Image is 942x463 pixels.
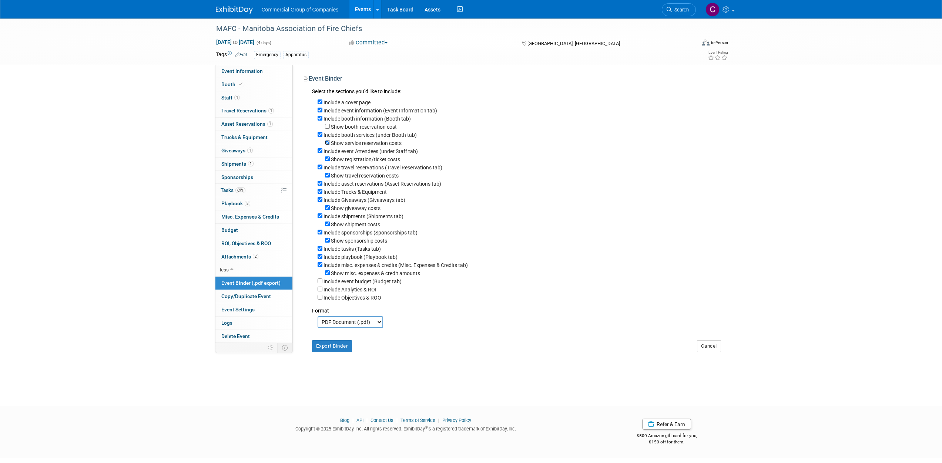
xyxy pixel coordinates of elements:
[312,88,721,96] div: Select the sections you''d like to include:
[371,418,393,423] a: Contact Us
[221,200,250,206] span: Playbook
[312,340,352,352] button: Export Binder
[221,148,253,153] span: Giveaways
[221,187,245,193] span: Tasks
[265,343,278,352] td: Personalize Event Tab Strip
[324,287,376,293] label: Include Analytics & ROI
[331,205,381,211] label: Show giveaway costs
[214,22,685,36] div: MAFC - Manitoba Association of Fire Chiefs
[652,38,728,50] div: Event Format
[215,250,292,263] a: Attachments2
[215,171,292,184] a: Sponsorships
[351,418,355,423] span: |
[340,418,349,423] a: Blog
[221,81,244,87] span: Booth
[312,301,721,314] div: Format
[221,214,279,220] span: Misc. Expenses & Credits
[324,230,418,236] label: Include sponsorships (Sponsorships tab)
[221,240,271,246] span: ROI, Objectives & ROO
[221,254,258,260] span: Attachments
[331,156,400,162] label: Show registration/ticket costs
[324,278,402,284] label: Include event budget (Budget tab)
[395,418,399,423] span: |
[221,333,250,339] span: Delete Event
[247,148,253,153] span: 1
[221,280,281,286] span: Event Binder (.pdf export)
[221,134,268,140] span: Trucks & Equipment
[215,65,292,78] a: Event Information
[256,40,271,45] span: (4 days)
[254,51,281,59] div: Emergency
[221,161,254,167] span: Shipments
[220,267,229,273] span: less
[221,174,253,180] span: Sponsorships
[235,52,247,57] a: Edit
[708,51,728,54] div: Event Rating
[235,187,245,193] span: 69%
[331,270,420,276] label: Show misc. expenses & credit amounts
[215,184,292,197] a: Tasks69%
[215,237,292,250] a: ROI, Objectives & ROO
[607,428,727,445] div: $500 Amazon gift card for you,
[324,132,417,138] label: Include booth services (under Booth tab)
[215,158,292,170] a: Shipments1
[324,189,387,195] label: Include Trucks & Equipment
[277,343,292,352] td: Toggle Event Tabs
[215,290,292,303] a: Copy/Duplicate Event
[221,320,232,326] span: Logs
[221,108,274,114] span: Travel Reservations
[324,213,403,219] label: Include shipments (Shipments tab)
[697,340,721,352] button: Cancel
[215,210,292,223] a: Misc. Expenses & Credits
[221,121,273,127] span: Asset Reservations
[215,330,292,343] a: Delete Event
[215,91,292,104] a: Staff1
[215,277,292,290] a: Event Binder (.pdf export)
[662,3,696,16] a: Search
[215,118,292,131] a: Asset Reservations1
[324,262,468,268] label: Include misc. expenses & credits (Misc. Expenses & Credits tab)
[221,293,271,299] span: Copy/Duplicate Event
[239,82,242,86] i: Booth reservation complete
[331,238,387,244] label: Show sponsorship costs
[216,424,596,432] div: Copyright © 2025 ExhibitDay, Inc. All rights reserved. ExhibitDay is a registered trademark of Ex...
[324,246,381,252] label: Include tasks (Tasks tab)
[215,104,292,117] a: Travel Reservations1
[221,227,238,233] span: Budget
[215,131,292,144] a: Trucks & Equipment
[324,197,405,203] label: Include Giveaways (Giveaways tab)
[215,263,292,276] a: less
[400,418,435,423] a: Terms of Service
[283,51,309,59] div: Apparatus
[442,418,471,423] a: Privacy Policy
[216,6,253,14] img: ExhibitDay
[705,3,720,17] img: Cole Mattern
[324,254,398,260] label: Include playbook (Playbook tab)
[331,173,399,179] label: Show travel reservation costs
[672,7,689,13] span: Search
[324,295,381,301] label: Include Objectives & ROO
[221,95,240,101] span: Staff
[216,51,247,59] td: Tags
[215,317,292,329] a: Logs
[324,99,371,105] label: Include a cover page
[268,108,274,114] span: 1
[425,425,428,429] sup: ®
[331,222,380,227] label: Show shipment costs
[527,41,620,46] span: [GEOGRAPHIC_DATA], [GEOGRAPHIC_DATA]
[248,161,254,166] span: 1
[324,165,442,170] label: Include travel reservations (Travel Reservations tab)
[215,303,292,316] a: Event Settings
[346,39,390,47] button: Committed
[253,254,258,259] span: 2
[702,40,710,45] img: Format-Inperson.png
[215,197,292,210] a: Playbook8
[232,39,239,45] span: to
[245,201,250,206] span: 8
[221,68,263,74] span: Event Information
[324,181,441,187] label: Include asset reservations (Asset Reservations tab)
[304,75,721,85] div: Event Binder
[262,7,339,13] span: Commercial Group of Companies
[215,78,292,91] a: Booth
[324,108,437,114] label: Include event information (Event Information tab)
